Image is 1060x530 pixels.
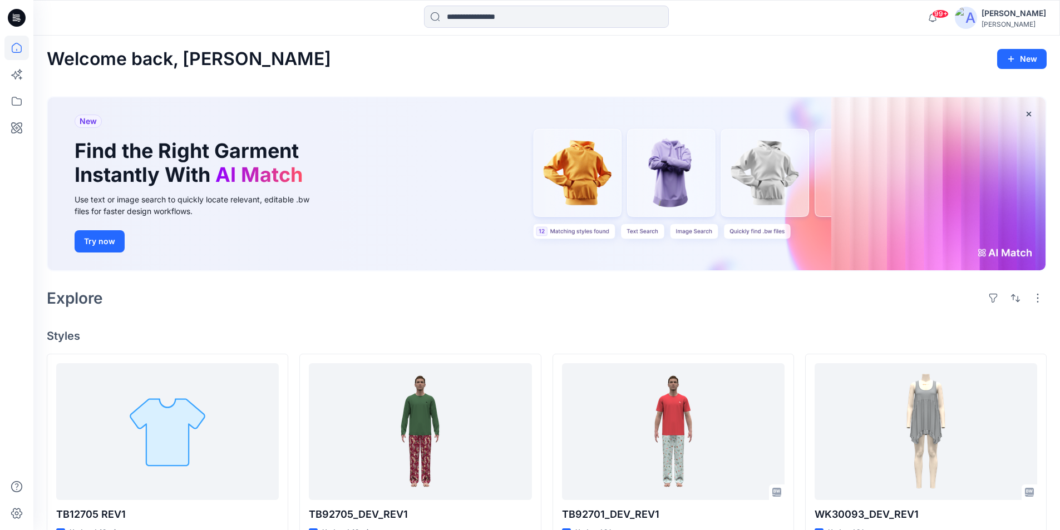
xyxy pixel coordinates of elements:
span: New [80,115,97,128]
h2: Explore [47,289,103,307]
span: 99+ [932,9,949,18]
button: New [997,49,1047,69]
div: [PERSON_NAME] [982,20,1046,28]
h2: Welcome back, [PERSON_NAME] [47,49,331,70]
a: TB92705_DEV_REV1 [309,363,531,501]
a: TB92701_DEV_REV1 [562,363,785,501]
p: WK30093_DEV_REV1 [815,507,1037,522]
button: Try now [75,230,125,252]
span: AI Match [215,162,303,187]
p: TB92705_DEV_REV1 [309,507,531,522]
p: TB12705 REV1 [56,507,279,522]
div: [PERSON_NAME] [982,7,1046,20]
h4: Styles [47,329,1047,343]
div: Use text or image search to quickly locate relevant, editable .bw files for faster design workflows. [75,194,325,217]
p: TB92701_DEV_REV1 [562,507,785,522]
a: WK30093_DEV_REV1 [815,363,1037,501]
img: avatar [955,7,977,29]
h1: Find the Right Garment Instantly With [75,139,308,187]
a: TB12705 REV1 [56,363,279,501]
